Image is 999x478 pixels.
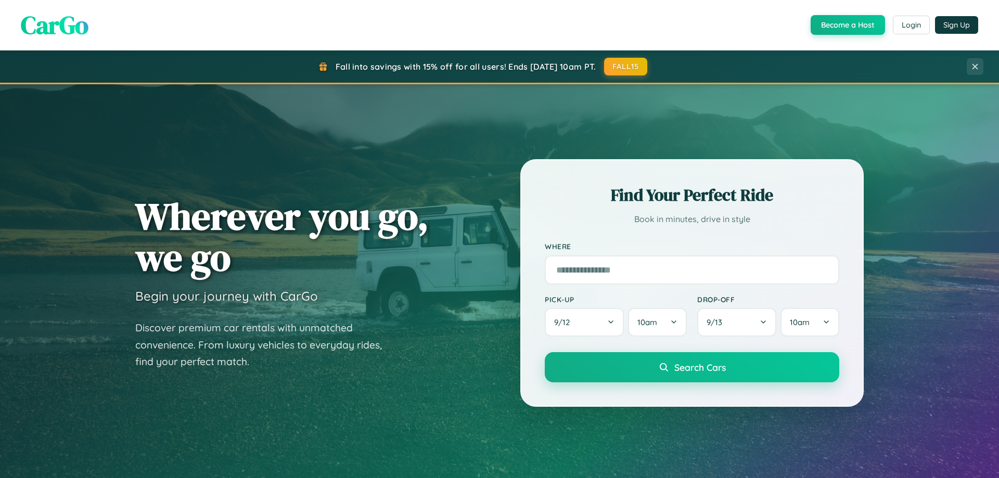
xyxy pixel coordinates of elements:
[935,16,978,34] button: Sign Up
[545,212,839,227] p: Book in minutes, drive in style
[545,295,687,304] label: Pick-up
[790,317,810,327] span: 10am
[21,8,88,42] span: CarGo
[336,61,596,72] span: Fall into savings with 15% off for all users! Ends [DATE] 10am PT.
[135,288,318,304] h3: Begin your journey with CarGo
[697,308,776,337] button: 9/13
[707,317,727,327] span: 9 / 13
[545,242,839,251] label: Where
[545,352,839,382] button: Search Cars
[674,361,726,373] span: Search Cars
[135,196,429,278] h1: Wherever you go, we go
[811,15,885,35] button: Become a Host
[554,317,575,327] span: 9 / 12
[545,184,839,206] h2: Find Your Perfect Ride
[697,295,839,304] label: Drop-off
[545,308,624,337] button: 9/12
[628,308,687,337] button: 10am
[637,317,657,327] span: 10am
[893,16,930,34] button: Login
[135,319,395,370] p: Discover premium car rentals with unmatched convenience. From luxury vehicles to everyday rides, ...
[780,308,839,337] button: 10am
[604,58,648,75] button: FALL15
